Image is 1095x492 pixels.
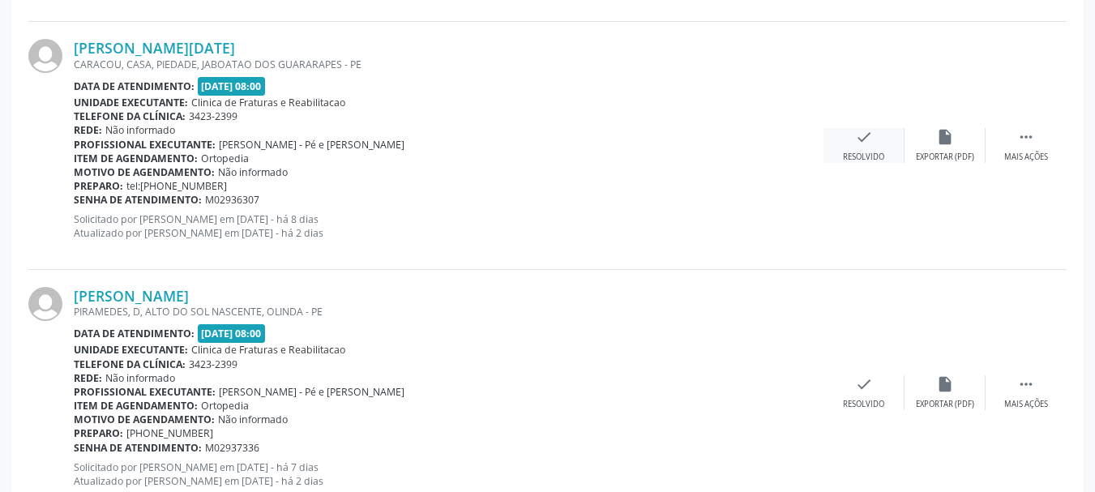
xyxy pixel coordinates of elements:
[74,357,186,371] b: Telefone da clínica:
[126,179,227,193] span: tel:[PHONE_NUMBER]
[191,96,345,109] span: Clinica de Fraturas e Reabilitacao
[916,399,974,410] div: Exportar (PDF)
[198,77,266,96] span: [DATE] 08:00
[74,327,195,340] b: Data de atendimento:
[218,413,288,426] span: Não informado
[74,399,198,413] b: Item de agendamento:
[219,385,404,399] span: [PERSON_NAME] - Pé e [PERSON_NAME]
[105,123,175,137] span: Não informado
[74,441,202,455] b: Senha de atendimento:
[205,441,259,455] span: M02937336
[201,399,249,413] span: Ortopedia
[74,58,823,71] div: CARACOU, CASA, PIEDADE, JABOATAO DOS GUARARAPES - PE
[855,128,873,146] i: check
[74,460,823,488] p: Solicitado por [PERSON_NAME] em [DATE] - há 7 dias Atualizado por [PERSON_NAME] em [DATE] - há 2 ...
[74,79,195,93] b: Data de atendimento:
[219,138,404,152] span: [PERSON_NAME] - Pé e [PERSON_NAME]
[1004,399,1048,410] div: Mais ações
[74,287,189,305] a: [PERSON_NAME]
[198,324,266,343] span: [DATE] 08:00
[855,375,873,393] i: check
[74,385,216,399] b: Profissional executante:
[74,305,823,319] div: PIRAMEDES, D, ALTO DO SOL NASCENTE, OLINDA - PE
[936,128,954,146] i: insert_drive_file
[74,426,123,440] b: Preparo:
[191,343,345,357] span: Clinica de Fraturas e Reabilitacao
[74,165,215,179] b: Motivo de agendamento:
[74,371,102,385] b: Rede:
[74,138,216,152] b: Profissional executante:
[74,179,123,193] b: Preparo:
[74,96,188,109] b: Unidade executante:
[126,426,213,440] span: [PHONE_NUMBER]
[105,371,175,385] span: Não informado
[916,152,974,163] div: Exportar (PDF)
[74,413,215,426] b: Motivo de agendamento:
[28,39,62,73] img: img
[74,109,186,123] b: Telefone da clínica:
[74,152,198,165] b: Item de agendamento:
[189,357,237,371] span: 3423-2399
[28,287,62,321] img: img
[74,343,188,357] b: Unidade executante:
[218,165,288,179] span: Não informado
[201,152,249,165] span: Ortopedia
[1017,375,1035,393] i: 
[1004,152,1048,163] div: Mais ações
[843,152,884,163] div: Resolvido
[74,212,823,240] p: Solicitado por [PERSON_NAME] em [DATE] - há 8 dias Atualizado por [PERSON_NAME] em [DATE] - há 2 ...
[189,109,237,123] span: 3423-2399
[1017,128,1035,146] i: 
[74,39,235,57] a: [PERSON_NAME][DATE]
[74,193,202,207] b: Senha de atendimento:
[843,399,884,410] div: Resolvido
[74,123,102,137] b: Rede:
[936,375,954,393] i: insert_drive_file
[205,193,259,207] span: M02936307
